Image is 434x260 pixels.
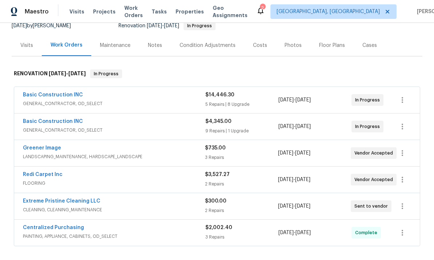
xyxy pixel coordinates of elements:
[278,203,310,210] span: -
[205,119,232,124] span: $4,345.00
[295,177,310,182] span: [DATE]
[205,145,226,151] span: $735.00
[20,42,33,49] div: Visits
[355,229,380,236] span: Complete
[319,42,345,49] div: Floor Plans
[147,23,162,28] span: [DATE]
[278,124,294,129] span: [DATE]
[147,23,179,28] span: -
[205,225,232,230] span: $2,002.40
[49,71,86,76] span: -
[205,101,278,108] div: 5 Repairs | 8 Upgrade
[23,199,100,204] a: Extreme Pristine Cleaning LLC
[205,180,278,188] div: 2 Repairs
[124,4,143,19] span: Work Orders
[355,123,383,130] span: In Progress
[278,97,294,103] span: [DATE]
[23,206,205,213] span: CLEANING, CLEANING_MAINTENANCE
[148,42,162,49] div: Notes
[278,96,311,104] span: -
[23,145,61,151] a: Greener Image
[205,199,226,204] span: $300.00
[164,23,179,28] span: [DATE]
[69,8,84,15] span: Visits
[354,176,396,183] span: Vendor Accepted
[51,41,83,49] div: Work Orders
[152,9,167,14] span: Tasks
[354,149,396,157] span: Vendor Accepted
[23,92,83,97] a: Basic Construction INC
[184,24,215,28] span: In Progress
[23,153,205,160] span: LANDSCAPING_MAINTENANCE, HARDSCAPE_LANDSCAPE
[253,42,267,49] div: Costs
[278,151,293,156] span: [DATE]
[277,8,380,15] span: [GEOGRAPHIC_DATA], [GEOGRAPHIC_DATA]
[68,71,86,76] span: [DATE]
[23,172,63,177] a: Redi Carpet Inc
[285,42,302,49] div: Photos
[296,124,311,129] span: [DATE]
[205,92,234,97] span: $14,446.30
[205,207,278,214] div: 2 Repairs
[205,172,230,177] span: $3,527.27
[278,177,293,182] span: [DATE]
[295,151,310,156] span: [DATE]
[23,127,205,134] span: GENERAL_CONTRACTOR, OD_SELECT
[355,96,383,104] span: In Progress
[205,233,278,241] div: 3 Repairs
[91,70,121,77] span: In Progress
[278,123,311,130] span: -
[205,154,278,161] div: 3 Repairs
[205,127,278,135] div: 9 Repairs | 1 Upgrade
[23,100,205,107] span: GENERAL_CONTRACTOR, OD_SELECT
[296,97,311,103] span: [DATE]
[25,8,49,15] span: Maestro
[12,23,27,28] span: [DATE]
[93,8,116,15] span: Projects
[49,71,66,76] span: [DATE]
[295,204,310,209] span: [DATE]
[176,8,204,15] span: Properties
[278,204,293,209] span: [DATE]
[180,42,236,49] div: Condition Adjustments
[278,149,310,157] span: -
[100,42,130,49] div: Maintenance
[23,225,84,230] a: Centralized Purchasing
[12,62,422,85] div: RENOVATION [DATE]-[DATE]In Progress
[23,119,83,124] a: Basic Construction INC
[14,69,86,78] h6: RENOVATION
[23,180,205,187] span: FLOORING
[296,230,311,235] span: [DATE]
[23,233,205,240] span: PAINTING, APPLIANCE, CABINETS, OD_SELECT
[213,4,248,19] span: Geo Assignments
[278,176,310,183] span: -
[362,42,377,49] div: Cases
[278,229,311,236] span: -
[118,23,216,28] span: Renovation
[260,4,265,12] div: 2
[278,230,294,235] span: [DATE]
[354,203,391,210] span: Sent to vendor
[12,21,80,30] div: by [PERSON_NAME]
